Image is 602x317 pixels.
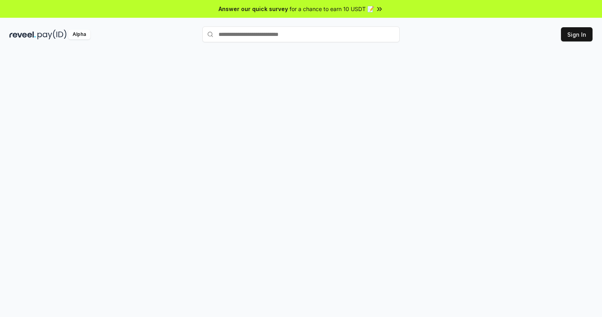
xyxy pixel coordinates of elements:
img: reveel_dark [9,30,36,39]
div: Alpha [68,30,90,39]
button: Sign In [561,27,593,41]
img: pay_id [37,30,67,39]
span: Answer our quick survey [219,5,288,13]
span: for a chance to earn 10 USDT 📝 [290,5,374,13]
